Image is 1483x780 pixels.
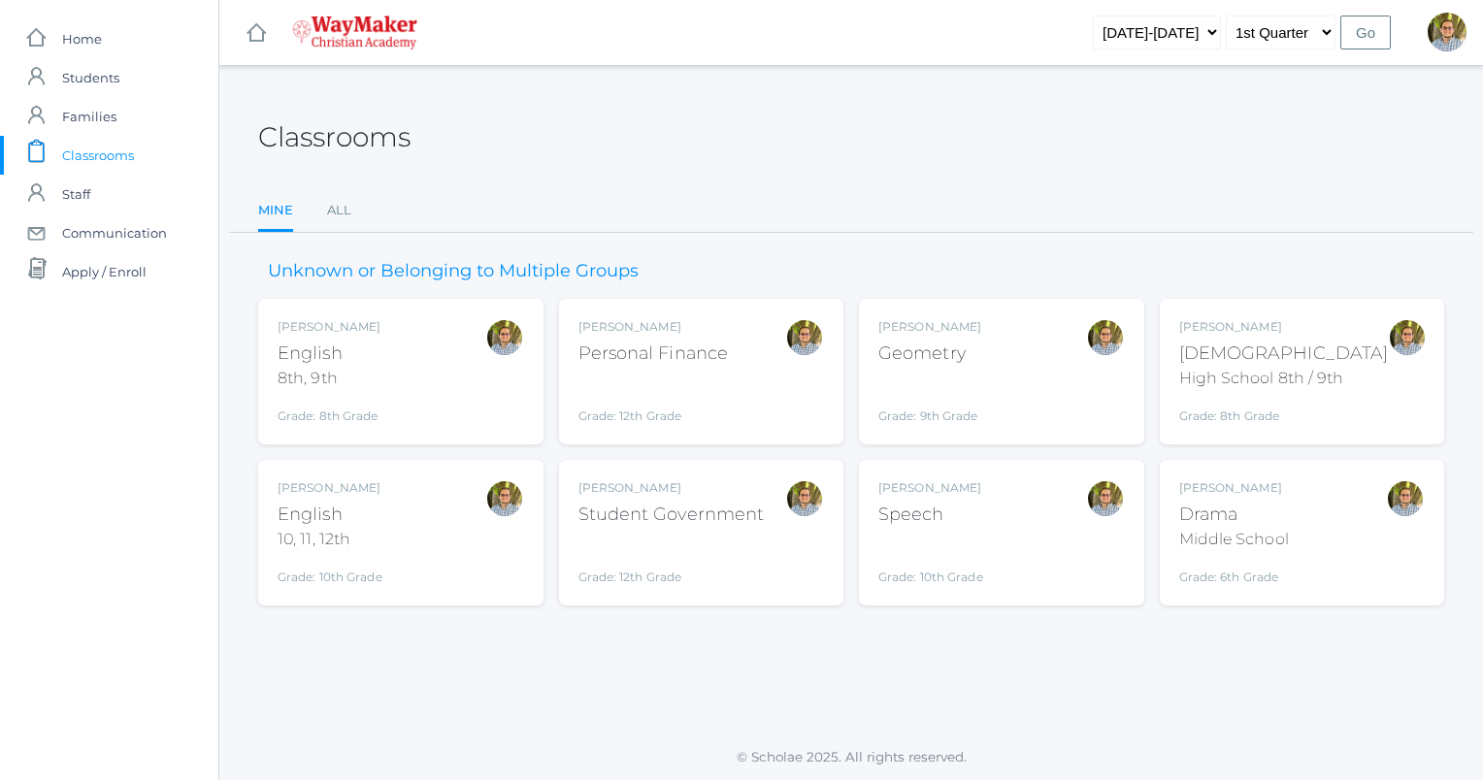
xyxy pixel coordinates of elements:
[1179,398,1389,425] div: Grade: 8th Grade
[1179,341,1389,367] div: [DEMOGRAPHIC_DATA]
[278,398,380,425] div: Grade: 8th Grade
[1179,367,1389,390] div: High School 8th / 9th
[62,136,134,175] span: Classrooms
[1179,502,1289,528] div: Drama
[278,318,380,336] div: [PERSON_NAME]
[578,318,729,336] div: [PERSON_NAME]
[258,262,648,281] h3: Unknown or Belonging to Multiple Groups
[578,479,765,497] div: [PERSON_NAME]
[278,502,382,528] div: English
[878,318,981,336] div: [PERSON_NAME]
[278,528,382,551] div: 10, 11, 12th
[258,191,293,233] a: Mine
[578,502,765,528] div: Student Government
[62,19,102,58] span: Home
[1340,16,1391,49] input: Go
[62,213,167,252] span: Communication
[278,479,382,497] div: [PERSON_NAME]
[1086,318,1125,357] div: Kylen Braileanu
[485,479,524,518] div: Kylen Braileanu
[785,479,824,518] div: Kylen Braileanu
[1428,13,1467,51] div: Kylen Braileanu
[62,97,116,136] span: Families
[578,536,765,586] div: Grade: 12th Grade
[1086,479,1125,518] div: Kylen Braileanu
[878,502,983,528] div: Speech
[258,122,411,152] h2: Classrooms
[878,479,983,497] div: [PERSON_NAME]
[1386,479,1425,518] div: Kylen Braileanu
[578,341,729,367] div: Personal Finance
[878,536,983,586] div: Grade: 10th Grade
[485,318,524,357] div: Kylen Braileanu
[878,341,981,367] div: Geometry
[1179,559,1289,586] div: Grade: 6th Grade
[1179,479,1289,497] div: [PERSON_NAME]
[785,318,824,357] div: Kylen Braileanu
[878,374,981,425] div: Grade: 9th Grade
[1179,528,1289,551] div: Middle School
[327,191,351,230] a: All
[1388,318,1427,357] div: Kylen Braileanu
[219,747,1483,766] p: © Scholae 2025. All rights reserved.
[62,58,119,97] span: Students
[292,16,417,49] img: waymaker-logo-stack-white-1602f2b1af18da31a5905e9982d058868370996dac5278e84edea6dabf9a3315.png
[278,559,382,586] div: Grade: 10th Grade
[62,252,147,291] span: Apply / Enroll
[578,374,729,425] div: Grade: 12th Grade
[278,367,380,390] div: 8th, 9th
[62,175,90,213] span: Staff
[1179,318,1389,336] div: [PERSON_NAME]
[278,341,380,367] div: English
